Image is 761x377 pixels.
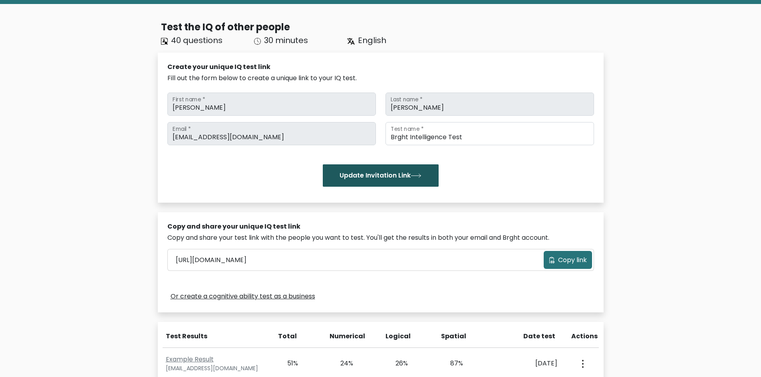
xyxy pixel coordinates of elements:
[330,359,353,368] div: 24%
[385,359,408,368] div: 26%
[544,251,592,269] button: Copy link
[385,122,594,145] input: Test name
[264,35,308,46] span: 30 minutes
[385,93,594,116] input: Last name
[171,35,223,46] span: 40 questions
[441,332,464,341] div: Spatial
[276,359,298,368] div: 51%
[330,332,353,341] div: Numerical
[166,355,214,364] a: Example Result
[358,35,386,46] span: English
[274,332,297,341] div: Total
[323,164,439,187] button: Update Invitation Link
[167,122,376,145] input: Email
[497,332,562,341] div: Date test
[167,233,594,243] div: Copy and share your test link with the people you want to test. You'll get the results in both yo...
[166,332,264,341] div: Test Results
[167,62,594,72] div: Create your unique IQ test link
[495,359,557,368] div: [DATE]
[385,332,409,341] div: Logical
[571,332,599,341] div: Actions
[440,359,463,368] div: 87%
[171,292,315,301] a: Or create a cognitive ability test as a business
[166,364,266,373] div: [EMAIL_ADDRESS][DOMAIN_NAME]
[558,255,587,265] span: Copy link
[167,222,594,231] div: Copy and share your unique IQ test link
[167,93,376,116] input: First name
[167,73,594,83] div: Fill out the form below to create a unique link to your IQ test.
[161,20,604,34] div: Test the IQ of other people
